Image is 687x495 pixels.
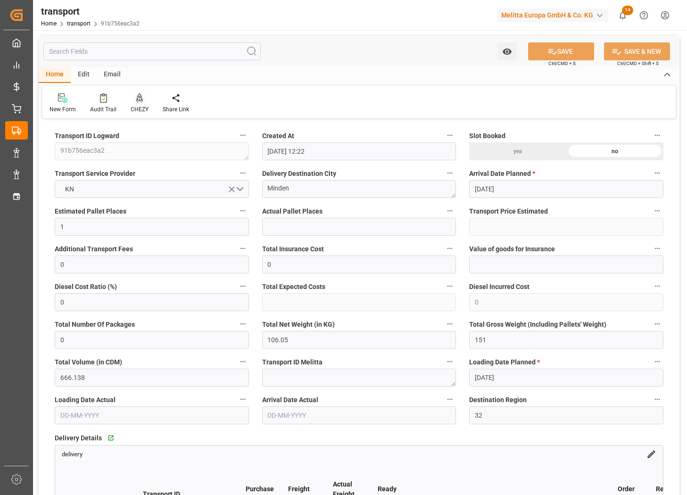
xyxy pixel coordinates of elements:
[55,395,116,405] span: Loading Date Actual
[633,5,654,26] button: Help Center
[444,205,456,217] button: Actual Pallet Places
[50,105,76,114] div: New Form
[237,129,249,141] button: Transport ID Logward
[651,393,663,405] button: Destination Region
[41,20,57,27] a: Home
[55,433,102,443] span: Delivery Details
[41,4,140,18] div: transport
[237,205,249,217] button: Estimated Pallet Places
[612,5,633,26] button: show 14 new notifications
[67,20,91,27] a: transport
[262,406,456,424] input: DD-MM-YYYY
[55,180,249,198] button: open menu
[469,369,663,387] input: DD-MM-YYYY
[43,42,261,60] input: Search Fields
[497,6,612,24] button: Melitta Europa GmbH & Co. KG
[55,406,249,424] input: DD-MM-YYYY
[622,6,633,15] span: 14
[469,180,663,198] input: DD-MM-YYYY
[55,206,126,216] span: Estimated Pallet Places
[469,169,535,179] span: Arrival Date Planned
[444,242,456,255] button: Total Insurance Cost
[237,242,249,255] button: Additional Transport Fees
[55,320,135,330] span: Total Number Of Packages
[651,167,663,179] button: Arrival Date Planned *
[97,67,128,83] div: Email
[444,355,456,368] button: Transport ID Melitta
[262,206,323,216] span: Actual Pallet Places
[651,280,663,292] button: Diesel Incurred Cost
[651,242,663,255] button: Value of goods for Insurance
[71,67,97,83] div: Edit
[469,206,548,216] span: Transport Price Estimated
[55,131,119,141] span: Transport ID Logward
[497,8,608,22] div: Melitta Europa GmbH & Co. KG
[469,357,540,367] span: Loading Date Planned
[60,184,79,194] span: KN
[62,450,83,457] a: delivery
[566,142,663,160] div: no
[469,320,606,330] span: Total Gross Weight (Including Pallets' Weight)
[163,105,189,114] div: Share Link
[237,167,249,179] button: Transport Service Provider
[55,244,133,254] span: Additional Transport Fees
[262,131,294,141] span: Created At
[55,169,135,179] span: Transport Service Provider
[469,244,555,254] span: Value of goods for Insurance
[55,282,117,292] span: Diesel Cost Ratio (%)
[262,282,325,292] span: Total Expected Costs
[262,244,324,254] span: Total Insurance Cost
[444,393,456,405] button: Arrival Date Actual
[469,131,505,141] span: Slot Booked
[528,42,594,60] button: SAVE
[262,395,318,405] span: Arrival Date Actual
[651,205,663,217] button: Transport Price Estimated
[617,60,659,67] span: Ctrl/CMD + Shift + S
[262,357,323,367] span: Transport ID Melitta
[444,318,456,330] button: Total Net Weight (in KG)
[62,451,83,458] span: delivery
[548,60,576,67] span: Ctrl/CMD + S
[131,105,149,114] div: CHEZY
[469,282,530,292] span: Diesel Incurred Cost
[469,395,527,405] span: Destination Region
[444,129,456,141] button: Created At
[237,355,249,368] button: Total Volume (in CDM)
[262,169,336,179] span: Delivery Destination City
[237,393,249,405] button: Loading Date Actual
[90,105,116,114] div: Audit Trail
[469,142,566,160] div: yes
[262,180,456,198] textarea: Minden
[651,129,663,141] button: Slot Booked
[262,320,335,330] span: Total Net Weight (in KG)
[604,42,670,60] button: SAVE & NEW
[262,142,456,160] input: DD-MM-YYYY HH:MM
[444,280,456,292] button: Total Expected Costs
[55,142,249,160] textarea: 91b756eac3a2
[237,280,249,292] button: Diesel Cost Ratio (%)
[651,318,663,330] button: Total Gross Weight (Including Pallets' Weight)
[237,318,249,330] button: Total Number Of Packages
[444,167,456,179] button: Delivery Destination City
[651,355,663,368] button: Loading Date Planned *
[497,42,517,60] button: open menu
[39,67,71,83] div: Home
[55,357,122,367] span: Total Volume (in CDM)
